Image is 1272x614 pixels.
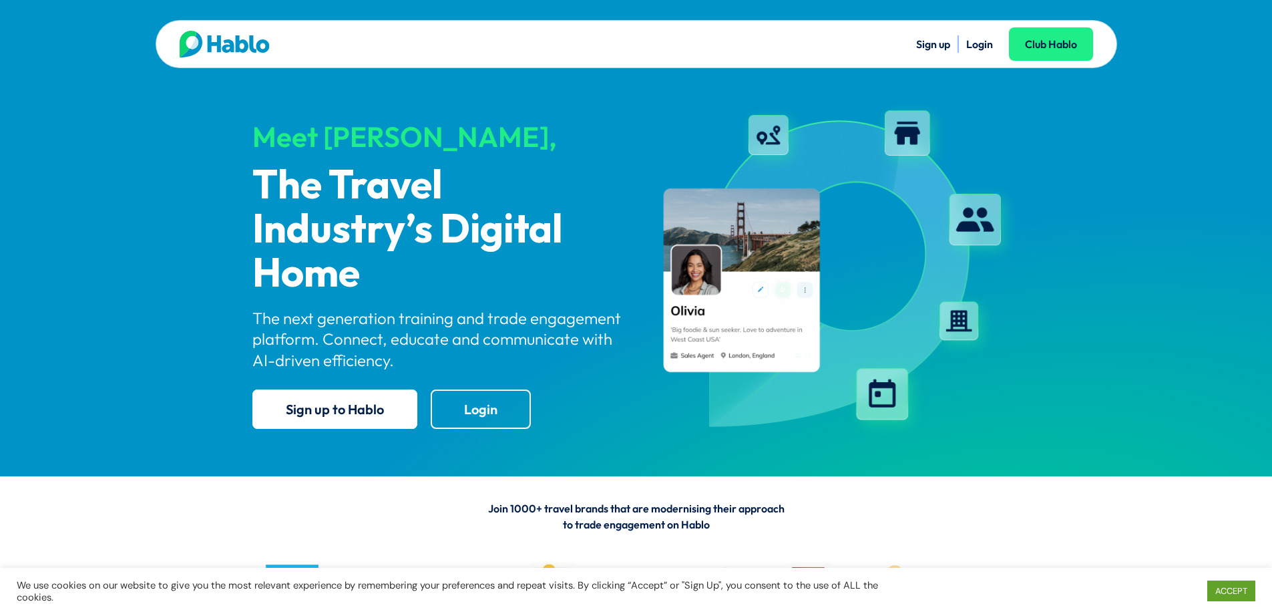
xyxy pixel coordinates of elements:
a: Login [966,37,993,51]
a: ACCEPT [1207,581,1255,601]
img: hablo-profile-image [648,100,1020,440]
p: The next generation training and trade engagement platform. Connect, educate and communicate with... [252,308,625,371]
div: We use cookies on our website to give you the most relevant experience by remembering your prefer... [17,579,884,603]
a: Sign up to Hablo [252,390,417,429]
a: Login [431,390,531,429]
a: Sign up [916,37,950,51]
p: The Travel Industry’s Digital Home [252,164,625,297]
img: Hablo logo main 2 [180,31,270,57]
a: Club Hablo [1009,27,1093,61]
div: Meet [PERSON_NAME], [252,122,625,152]
span: Join 1000+ travel brands that are modernising their approach to trade engagement on Hablo [488,502,785,531]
